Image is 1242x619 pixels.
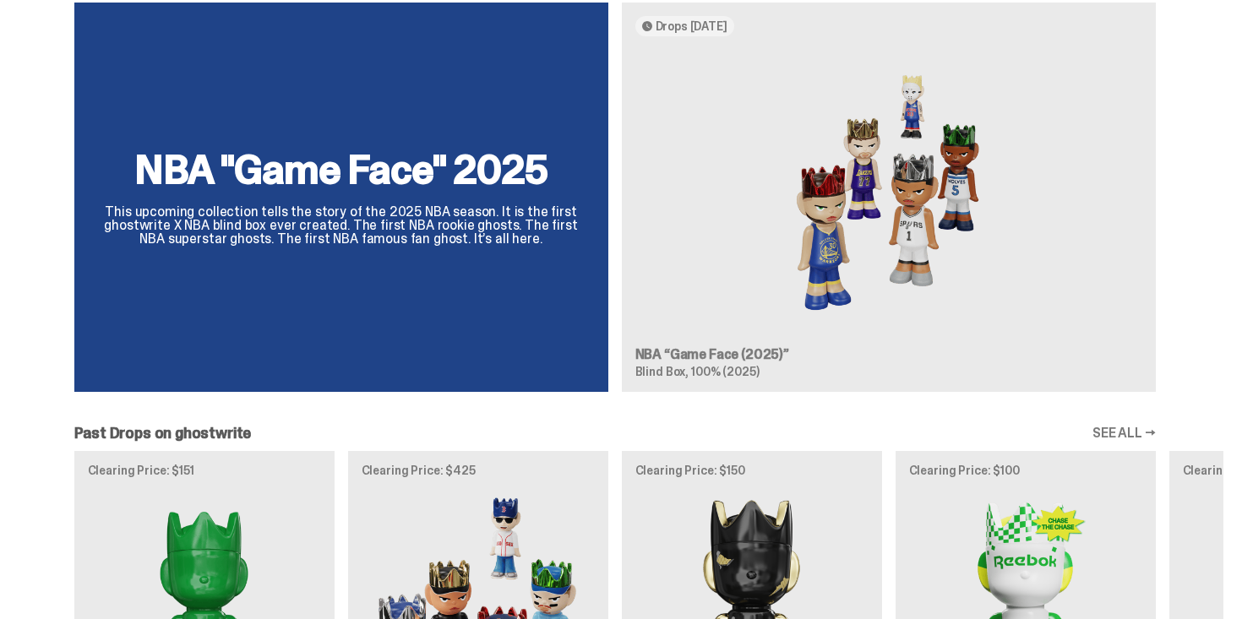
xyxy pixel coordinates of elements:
[691,364,759,379] span: 100% (2025)
[635,364,689,379] span: Blind Box,
[88,464,321,476] p: Clearing Price: $151
[635,50,1142,335] img: Game Face (2025)
[656,19,727,33] span: Drops [DATE]
[635,464,869,476] p: Clearing Price: $150
[909,464,1142,476] p: Clearing Price: $100
[1092,426,1156,440] a: SEE ALL →
[635,348,1142,361] h3: NBA “Game Face (2025)”
[74,426,252,441] h2: Past Drops on ghostwrite
[95,149,588,190] h2: NBA "Game Face" 2025
[362,464,595,476] p: Clearing Price: $425
[95,205,588,246] p: This upcoming collection tells the story of the 2025 NBA season. It is the first ghostwrite X NBA...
